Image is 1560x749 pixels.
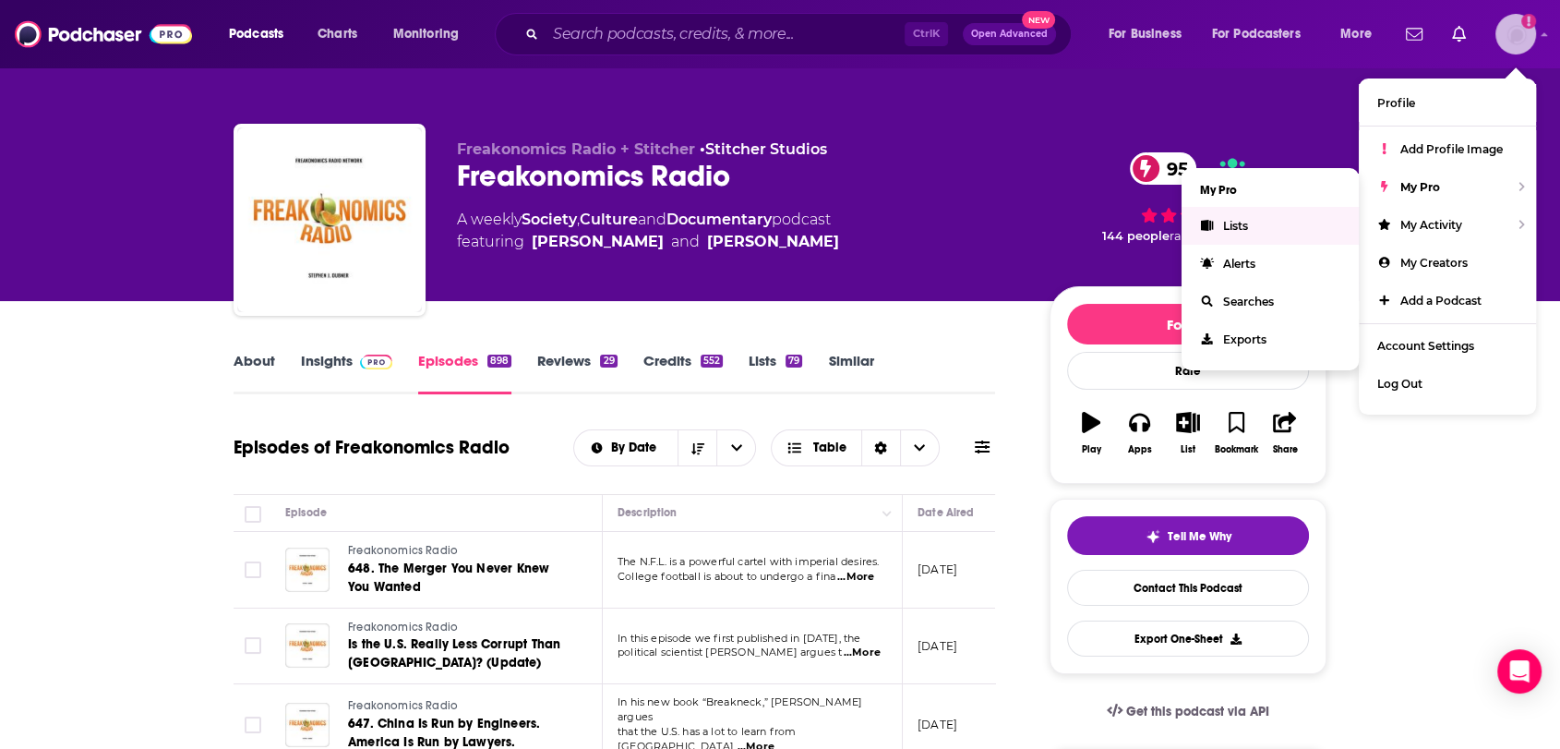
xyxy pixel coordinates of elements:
span: For Podcasters [1212,21,1301,47]
div: A weekly podcast [457,209,839,253]
img: Podchaser Pro [360,355,392,369]
a: Lists79 [749,352,802,394]
button: open menu [574,441,678,454]
span: Add a Podcast [1400,294,1482,308]
button: Apps [1115,400,1163,466]
button: tell me why sparkleTell Me Why [1067,516,1309,555]
svg: Add a profile image [1521,14,1536,29]
span: Log Out [1377,377,1422,391]
span: Profile [1377,96,1415,110]
span: Open Advanced [971,30,1048,39]
a: Credits552 [643,352,723,394]
h1: Episodes of Freakonomics Radio [234,436,510,459]
a: Stephen Dubner [707,231,839,253]
span: Get this podcast via API [1126,704,1269,719]
span: Toggle select row [245,562,261,578]
div: Description [618,501,677,524]
div: 29 [600,355,617,368]
span: Logged in as nbaderrubenstein [1495,14,1536,54]
button: open menu [1200,19,1327,49]
span: My Creators [1400,256,1468,270]
img: Freakonomics Radio [237,127,422,312]
span: My Pro [1400,180,1440,194]
button: Share [1261,400,1309,466]
span: Freakonomics Radio [348,699,458,712]
span: Tell Me Why [1168,529,1231,544]
p: [DATE] [918,717,957,732]
ul: Show profile menu [1359,79,1536,415]
span: The N.F.L. is a powerful cartel with imperial desires. [618,555,879,568]
span: political scientist [PERSON_NAME] argues t [618,646,842,658]
img: User Profile [1495,14,1536,54]
button: Sort Direction [678,430,716,465]
div: Search podcasts, credits, & more... [512,13,1089,55]
div: 95 144 peoplerated this podcast [1050,140,1326,255]
a: Show notifications dropdown [1445,18,1473,50]
button: Column Actions [876,502,898,525]
span: and [671,231,700,253]
a: Culture [580,211,638,228]
div: Share [1272,444,1297,455]
div: 552 [701,355,723,368]
a: Episodes898 [418,352,511,394]
button: open menu [380,19,483,49]
button: Bookmark [1212,400,1260,466]
span: Account Settings [1377,339,1474,353]
a: My Creators [1359,244,1536,282]
button: Choose View [771,429,940,466]
span: By Date [611,441,663,454]
a: Freakonomics Radio [348,543,570,560]
a: Is the U.S. Really Less Corrupt Than [GEOGRAPHIC_DATA]? (Update) [348,635,570,672]
p: [DATE] [918,562,957,577]
span: Freakonomics Radio [348,544,458,557]
span: featuring [457,231,839,253]
span: rated this podcast [1170,229,1277,243]
span: Freakonomics Radio [348,621,458,634]
a: Get this podcast via API [1092,689,1284,734]
span: Is the U.S. Really Less Corrupt Than [GEOGRAPHIC_DATA]? (Update) [348,636,560,670]
div: Apps [1128,444,1152,455]
a: Stitcher Studios [705,140,827,158]
span: New [1022,11,1055,29]
span: In his new book “Breakneck,” [PERSON_NAME] argues [618,695,862,723]
div: Rate [1067,352,1309,390]
span: Table [813,441,846,454]
button: Export One-Sheet [1067,621,1309,657]
a: Freakonomics Radio [348,698,570,715]
span: More [1340,21,1372,47]
p: [DATE] [918,638,957,654]
span: and [638,211,666,228]
div: 898 [487,355,511,368]
h2: Choose List sort [573,429,757,466]
a: Society [522,211,577,228]
button: Play [1067,400,1115,466]
div: Open Intercom Messenger [1497,649,1542,694]
span: , [577,211,580,228]
a: Add a Podcast [1359,282,1536,320]
a: 95 [1130,152,1197,185]
a: Profile [1359,84,1536,122]
a: Contact This Podcast [1067,570,1309,606]
a: Reviews29 [537,352,617,394]
img: tell me why sparkle [1146,529,1160,544]
button: open menu [716,430,755,465]
span: College football is about to undergo a fina [618,570,835,583]
span: Ctrl K [905,22,948,46]
a: Freakonomics Radio [348,620,570,636]
a: Steve Levitt [532,231,664,253]
a: Show notifications dropdown [1398,18,1430,50]
button: Follow [1067,304,1309,344]
a: Charts [306,19,368,49]
a: Documentary [666,211,772,228]
input: Search podcasts, credits, & more... [546,19,905,49]
span: 144 people [1102,229,1170,243]
div: List [1181,444,1195,455]
button: Open AdvancedNew [963,23,1056,45]
span: Toggle select row [245,637,261,654]
span: ...More [844,646,881,660]
img: Podchaser - Follow, Share and Rate Podcasts [15,17,192,52]
div: Play [1082,444,1101,455]
button: open menu [216,19,307,49]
